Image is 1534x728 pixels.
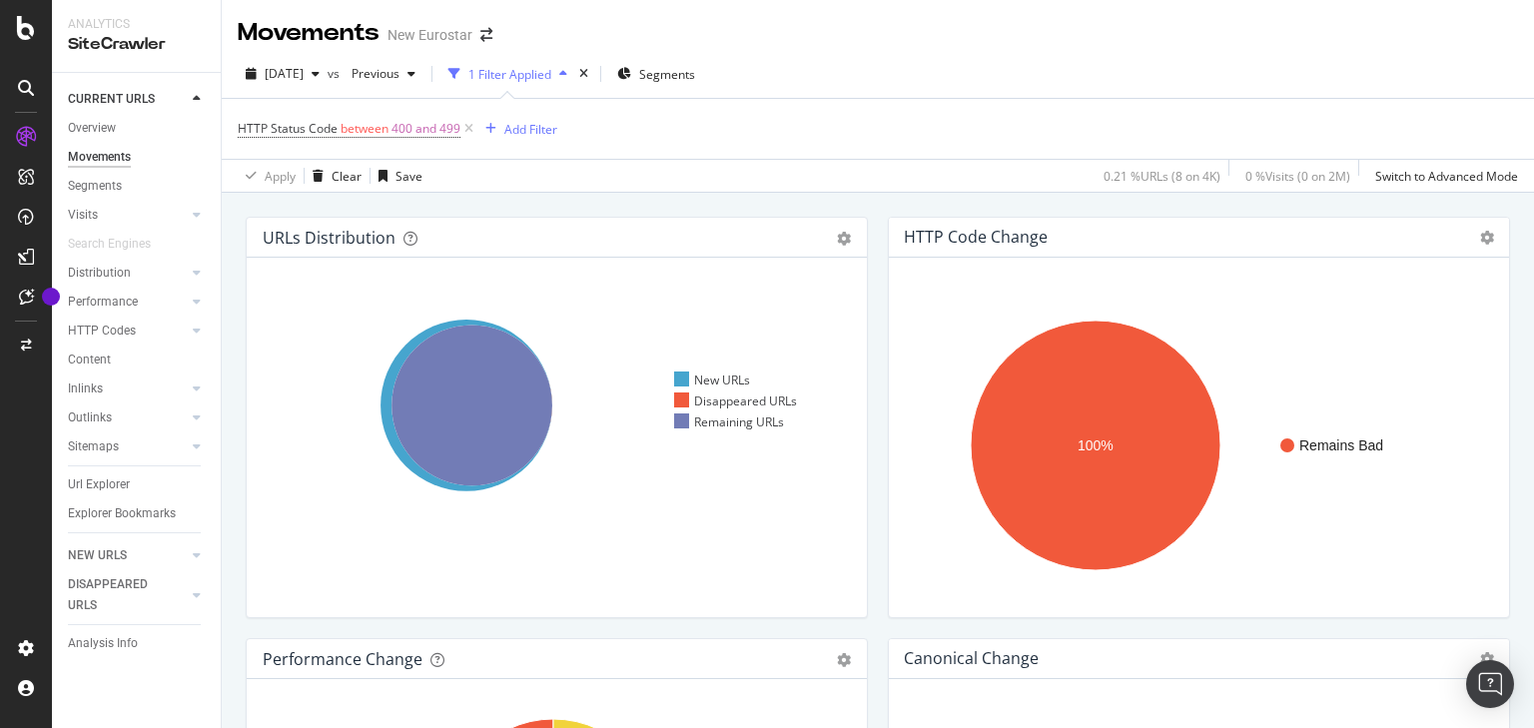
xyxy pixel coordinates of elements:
[68,436,119,457] div: Sitemaps
[575,64,592,84] div: times
[42,288,60,306] div: Tooltip anchor
[504,121,557,138] div: Add Filter
[68,545,127,566] div: NEW URLS
[1078,437,1114,453] text: 100%
[328,65,344,82] span: vs
[68,292,187,313] a: Performance
[837,232,851,246] div: gear
[238,58,328,90] button: [DATE]
[68,503,176,524] div: Explorer Bookmarks
[68,474,130,495] div: Url Explorer
[68,436,187,457] a: Sitemaps
[68,378,187,399] a: Inlinks
[68,118,116,139] div: Overview
[238,120,338,137] span: HTTP Status Code
[305,160,362,192] button: Clear
[238,16,380,50] div: Movements
[1104,168,1220,185] div: 0.21 % URLs ( 8 on 4K )
[68,176,122,197] div: Segments
[68,234,151,255] div: Search Engines
[68,633,138,654] div: Analysis Info
[1466,660,1514,708] div: Open Intercom Messenger
[68,234,171,255] a: Search Engines
[1375,168,1518,185] div: Switch to Advanced Mode
[480,28,492,42] div: arrow-right-arrow-left
[68,474,207,495] a: Url Explorer
[371,160,422,192] button: Save
[68,205,187,226] a: Visits
[68,574,169,616] div: DISAPPEARED URLS
[68,89,187,110] a: CURRENT URLS
[68,16,205,33] div: Analytics
[341,120,388,137] span: between
[68,118,207,139] a: Overview
[468,66,551,83] div: 1 Filter Applied
[1480,231,1494,245] i: Options
[68,574,187,616] a: DISAPPEARED URLS
[68,147,131,168] div: Movements
[440,58,575,90] button: 1 Filter Applied
[68,263,131,284] div: Distribution
[344,58,423,90] button: Previous
[68,350,111,370] div: Content
[674,413,784,430] div: Remaining URLs
[68,176,207,197] a: Segments
[332,168,362,185] div: Clear
[1299,437,1383,453] text: Remains Bad
[1367,160,1518,192] button: Switch to Advanced Mode
[905,290,1487,601] svg: A chart.
[387,25,472,45] div: New Eurostar
[68,263,187,284] a: Distribution
[265,65,304,82] span: 2025 Sep. 8th
[639,66,695,83] span: Segments
[68,350,207,370] a: Content
[609,58,703,90] button: Segments
[68,378,103,399] div: Inlinks
[68,407,187,428] a: Outlinks
[68,407,112,428] div: Outlinks
[265,168,296,185] div: Apply
[68,89,155,110] div: CURRENT URLS
[238,160,296,192] button: Apply
[904,224,1048,251] h4: HTTP Code Change
[1480,652,1494,666] i: Options
[837,653,851,667] div: gear
[68,33,205,56] div: SiteCrawler
[68,545,187,566] a: NEW URLS
[68,321,187,342] a: HTTP Codes
[904,645,1039,672] h4: Canonical Change
[68,147,207,168] a: Movements
[68,292,138,313] div: Performance
[395,168,422,185] div: Save
[263,649,422,669] div: Performance Change
[263,228,395,248] div: URLs Distribution
[68,633,207,654] a: Analysis Info
[344,65,399,82] span: Previous
[391,115,460,143] span: 400 and 499
[674,371,750,388] div: New URLs
[1245,168,1350,185] div: 0 % Visits ( 0 on 2M )
[68,205,98,226] div: Visits
[674,392,797,409] div: Disappeared URLs
[68,321,136,342] div: HTTP Codes
[477,117,557,141] button: Add Filter
[68,503,207,524] a: Explorer Bookmarks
